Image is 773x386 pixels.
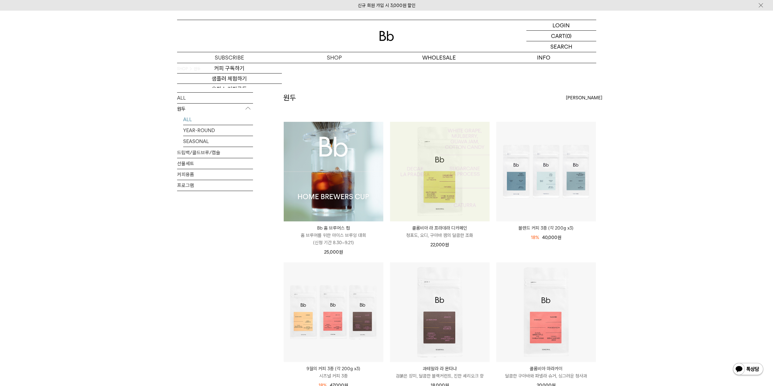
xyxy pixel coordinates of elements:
[284,372,383,380] p: 시즈널 커피 3종
[284,365,383,372] p: 9월의 커피 3종 (각 200g x3)
[358,3,416,8] a: 신규 회원 가입 시 3,000원 할인
[283,93,296,103] h2: 원두
[379,31,394,41] img: 로고
[387,52,491,63] p: WHOLESALE
[284,224,383,232] p: Bb 홈 브루어스 컵
[390,122,490,221] img: 1000001187_add2_054.jpg
[531,234,539,241] div: 18%
[430,242,449,248] span: 22,000
[284,122,383,221] img: 1000001223_add2_021.jpg
[565,31,572,41] p: (0)
[496,224,596,232] a: 블렌드 커피 3종 (각 200g x3)
[496,372,596,380] p: 달콤한 구아바와 파넬라 슈거, 싱그러운 청사과
[177,169,253,180] a: 커피용품
[557,235,561,240] span: 원
[390,224,490,239] a: 콜롬비아 라 프라데라 디카페인 청포도, 오디, 구아바 잼의 달콤한 조화
[732,362,764,377] img: 카카오톡 채널 1:1 채팅 버튼
[177,104,253,114] p: 원두
[390,232,490,239] p: 청포도, 오디, 구아바 잼의 달콤한 조화
[496,365,596,372] p: 콜롬비아 마라카이
[284,224,383,246] a: Bb 홈 브루어스 컵 홈 브루어를 위한 아이스 브루잉 대회(신청 기간 8.30~9.21)
[526,31,596,41] a: CART (0)
[324,249,343,255] span: 25,000
[552,20,570,30] p: LOGIN
[177,93,253,103] a: ALL
[390,365,490,372] p: 과테말라 라 몬타냐
[542,235,561,240] span: 40,000
[550,41,572,52] p: SEARCH
[284,232,383,246] p: 홈 브루어를 위한 아이스 브루잉 대회 (신청 기간 8.30~9.21)
[496,262,596,362] img: 콜롬비아 마라카이
[496,365,596,380] a: 콜롬비아 마라카이 달콤한 구아바와 파넬라 슈거, 싱그러운 청사과
[183,136,253,147] a: SEASONAL
[177,147,253,158] a: 드립백/콜드브루/캡슐
[282,52,387,63] a: SHOP
[284,262,383,362] img: 9월의 커피 3종 (각 200g x3)
[177,84,282,94] a: 오피스 커피구독
[390,372,490,380] p: 검붉은 장미, 달콤한 블랙커런트, 진한 셰리오크 향
[177,63,282,73] a: 커피 구독하기
[284,365,383,380] a: 9월의 커피 3종 (각 200g x3) 시즈널 커피 3종
[491,52,596,63] p: INFO
[183,125,253,136] a: YEAR-ROUND
[551,31,565,41] p: CART
[177,52,282,63] a: SUBSCRIBE
[177,73,282,84] a: 샘플러 체험하기
[496,122,596,221] img: 블렌드 커피 3종 (각 200g x3)
[390,224,490,232] p: 콜롬비아 라 프라데라 디카페인
[390,262,490,362] img: 과테말라 라 몬타냐
[445,242,449,248] span: 원
[566,94,602,101] span: [PERSON_NAME]
[284,122,383,221] a: Bb 홈 브루어스 컵
[526,20,596,31] a: LOGIN
[339,249,343,255] span: 원
[390,365,490,380] a: 과테말라 라 몬타냐 검붉은 장미, 달콤한 블랙커런트, 진한 셰리오크 향
[177,158,253,169] a: 선물세트
[183,114,253,125] a: ALL
[177,180,253,191] a: 프로그램
[390,122,490,221] a: 콜롬비아 라 프라데라 디카페인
